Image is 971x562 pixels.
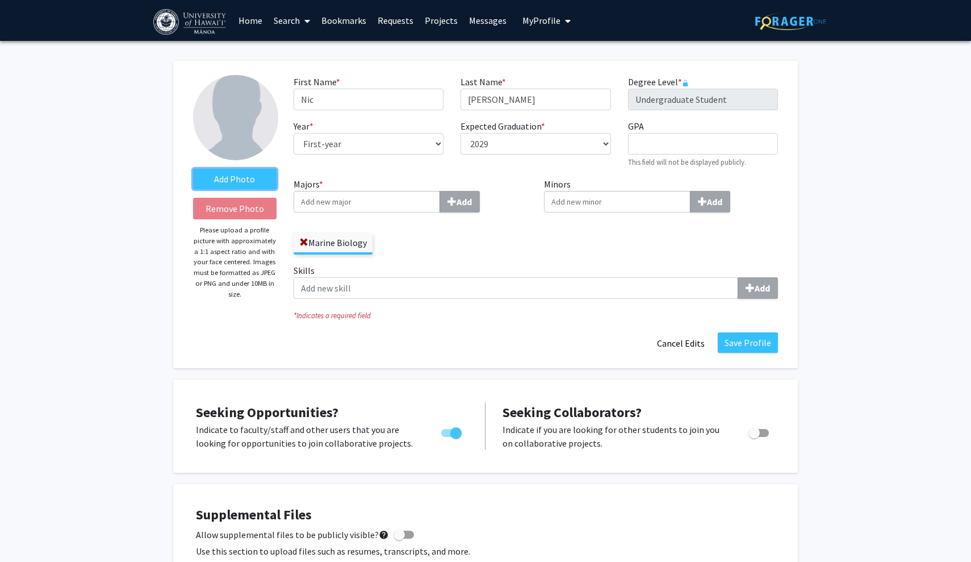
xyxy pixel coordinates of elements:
[379,528,389,542] mat-icon: help
[294,264,778,299] label: Skills
[193,169,277,189] label: AddProfile Picture
[682,80,689,86] svg: This information is provided and automatically updated by University of Hawaiʻi at Mānoa and is n...
[461,119,545,133] label: Expected Graduation
[503,403,642,421] span: Seeking Collaborators?
[707,196,722,207] b: Add
[718,332,778,353] button: Save Profile
[294,75,340,89] label: First Name
[268,1,316,40] a: Search
[196,403,338,421] span: Seeking Opportunities?
[372,1,419,40] a: Requests
[196,544,775,558] p: Use this section to upload files such as resumes, transcripts, and more.
[544,191,690,213] input: MinorsAdd
[196,423,420,450] p: Indicate to faculty/staff and other users that you are looking for opportunities to join collabor...
[744,423,775,440] div: Toggle
[437,423,468,440] div: Toggle
[9,511,48,553] iframe: Chat
[690,191,730,213] button: Minors
[463,1,512,40] a: Messages
[457,196,472,207] b: Add
[628,157,746,166] small: This field will not be displayed publicly.
[193,225,277,299] p: Please upload a profile picture with approximately a 1:1 aspect ratio and with your face centered...
[294,119,313,133] label: Year
[503,423,727,450] p: Indicate if you are looking for other students to join you on collaborative projects.
[196,507,775,523] h4: Supplemental Files
[294,310,778,321] i: Indicates a required field
[316,1,372,40] a: Bookmarks
[738,277,778,299] button: Skills
[233,1,268,40] a: Home
[193,198,277,219] button: Remove Photo
[440,191,480,213] button: Majors*
[193,75,278,160] img: Profile Picture
[153,9,228,35] img: University of Hawaiʻi at Mānoa Logo
[755,282,770,294] b: Add
[294,177,528,213] label: Majors
[294,233,373,252] label: Marine Biology
[522,15,560,26] span: My Profile
[628,75,689,89] label: Degree Level
[544,177,778,213] label: Minors
[294,277,738,299] input: SkillsAdd
[461,75,506,89] label: Last Name
[419,1,463,40] a: Projects
[628,119,644,133] label: GPA
[650,332,712,354] button: Cancel Edits
[196,528,389,542] span: Allow supplemental files to be publicly visible?
[755,13,826,30] img: ForagerOne Logo
[294,191,440,213] input: Majors*Add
